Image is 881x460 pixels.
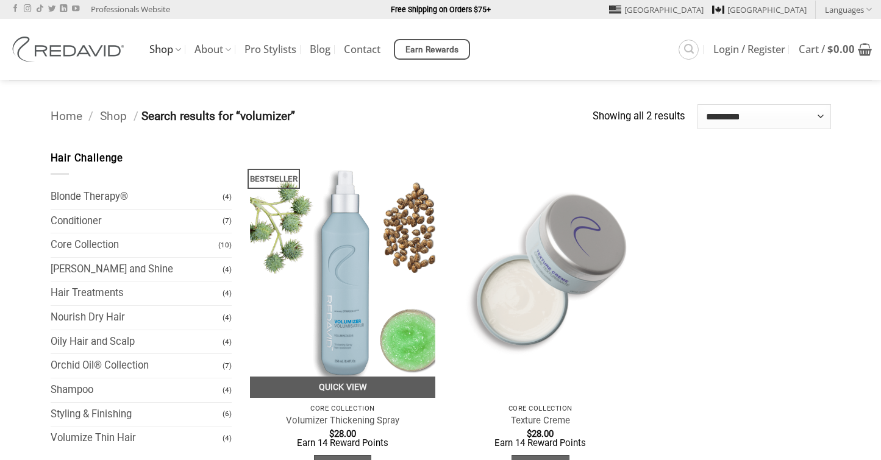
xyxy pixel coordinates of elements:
span: Cart / [799,44,855,54]
p: Core Collection [454,405,627,412]
span: (4) [223,380,232,401]
span: (4) [223,283,232,304]
span: $ [329,428,334,439]
span: / [88,109,93,123]
a: Contact [344,38,380,60]
p: Core Collection [256,405,430,412]
span: Earn 14 Reward Points [297,437,388,448]
span: (4) [223,259,232,280]
span: Earn 14 Reward Points [494,437,586,448]
a: Languages [825,1,872,18]
a: Texture Creme [511,415,570,426]
a: Shampoo [51,378,223,402]
img: REDAVID Texture Creme [448,150,633,398]
span: (4) [223,186,232,208]
a: Follow on Twitter [48,5,55,13]
a: Follow on LinkedIn [60,5,67,13]
a: Oily Hair and Scalp [51,330,223,354]
a: Search [679,40,699,60]
strong: Free Shipping on Orders $75+ [391,5,491,14]
span: (7) [223,355,232,377]
span: (4) [223,307,232,328]
span: Login / Register [713,44,785,54]
bdi: 28.00 [329,428,356,439]
a: [PERSON_NAME] and Shine [51,258,223,281]
a: Hair Treatments [51,281,223,305]
a: Earn Rewards [394,39,470,60]
span: / [134,109,138,123]
select: Shop order [697,104,830,129]
a: Follow on Facebook [12,5,19,13]
span: Hair Challenge [51,152,124,164]
img: REDAVID Salon Products | United States [9,37,131,62]
span: (7) [223,210,232,232]
bdi: 0.00 [827,42,855,56]
a: Core Collection [51,233,219,257]
a: Follow on Instagram [24,5,31,13]
a: [GEOGRAPHIC_DATA] [609,1,704,19]
a: Shop [149,38,181,62]
bdi: 28.00 [527,428,554,439]
a: Blog [310,38,330,60]
a: Shop [100,109,127,123]
a: About [194,38,231,62]
img: REDAVID Volumizer Thickening Spray 1 [250,150,436,398]
a: Nourish Dry Hair [51,306,223,330]
a: Blonde Therapy® [51,185,223,209]
a: Follow on YouTube [72,5,79,13]
a: Follow on TikTok [36,5,43,13]
span: Earn Rewards [405,43,459,57]
a: View cart [799,36,872,63]
a: Conditioner [51,210,223,233]
nav: Breadcrumb [51,107,593,126]
span: $ [527,428,532,439]
a: Volumizer Thickening Spray [286,415,399,426]
span: (4) [223,331,232,353]
a: Login / Register [713,38,785,60]
p: Showing all 2 results [593,108,685,125]
span: (10) [218,235,232,256]
a: Home [51,109,82,123]
a: Orchid Oil® Collection [51,354,223,378]
a: Quick View [250,377,436,398]
span: $ [827,42,833,56]
a: [GEOGRAPHIC_DATA] [712,1,807,19]
a: Pro Stylists [244,38,296,60]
